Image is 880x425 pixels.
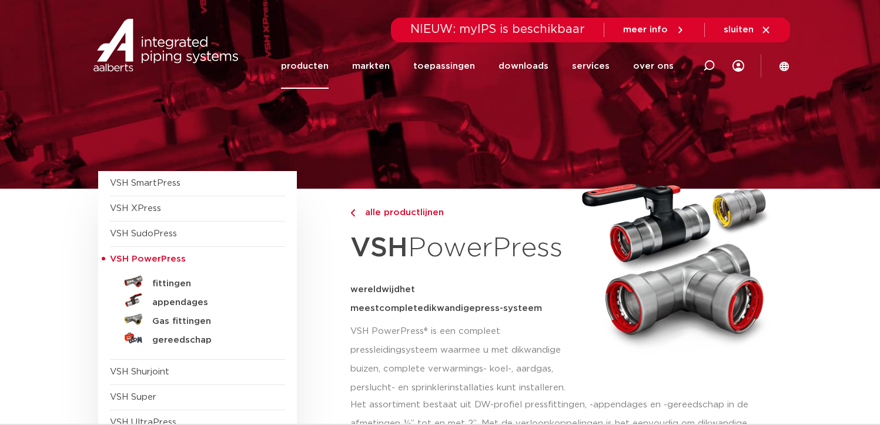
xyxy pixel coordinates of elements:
[110,179,180,188] a: VSH SmartPress
[413,43,475,89] a: toepassingen
[152,316,269,327] h5: Gas fittingen
[633,43,674,89] a: over ons
[281,43,329,89] a: producten
[110,367,169,376] a: VSH Shurjoint
[410,24,585,35] span: NIEUW: myIPS is beschikbaar
[110,272,285,291] a: fittingen
[423,304,475,313] span: dikwandige
[350,206,571,220] a: alle productlijnen
[152,335,269,346] h5: gereedschap
[152,297,269,308] h5: appendages
[350,285,415,313] span: het meest
[379,304,423,313] span: complete
[724,25,754,34] span: sluiten
[724,25,771,35] a: sluiten
[110,310,285,329] a: Gas fittingen
[110,204,161,213] a: VSH XPress
[152,279,269,289] h5: fittingen
[350,235,408,262] strong: VSH
[110,291,285,310] a: appendages
[623,25,685,35] a: meer info
[475,304,542,313] span: press-systeem
[572,43,610,89] a: services
[350,322,571,397] p: VSH PowerPress® is een compleet pressleidingsysteem waarmee u met dikwandige buizen, complete ver...
[281,43,674,89] nav: Menu
[350,226,571,271] h1: PowerPress
[352,43,390,89] a: markten
[110,255,186,263] span: VSH PowerPress
[350,285,400,294] span: wereldwijd
[358,208,444,217] span: alle productlijnen
[498,43,548,89] a: downloads
[110,393,156,401] a: VSH Super
[350,209,355,217] img: chevron-right.svg
[110,229,177,238] a: VSH SudoPress
[110,329,285,347] a: gereedschap
[623,25,668,34] span: meer info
